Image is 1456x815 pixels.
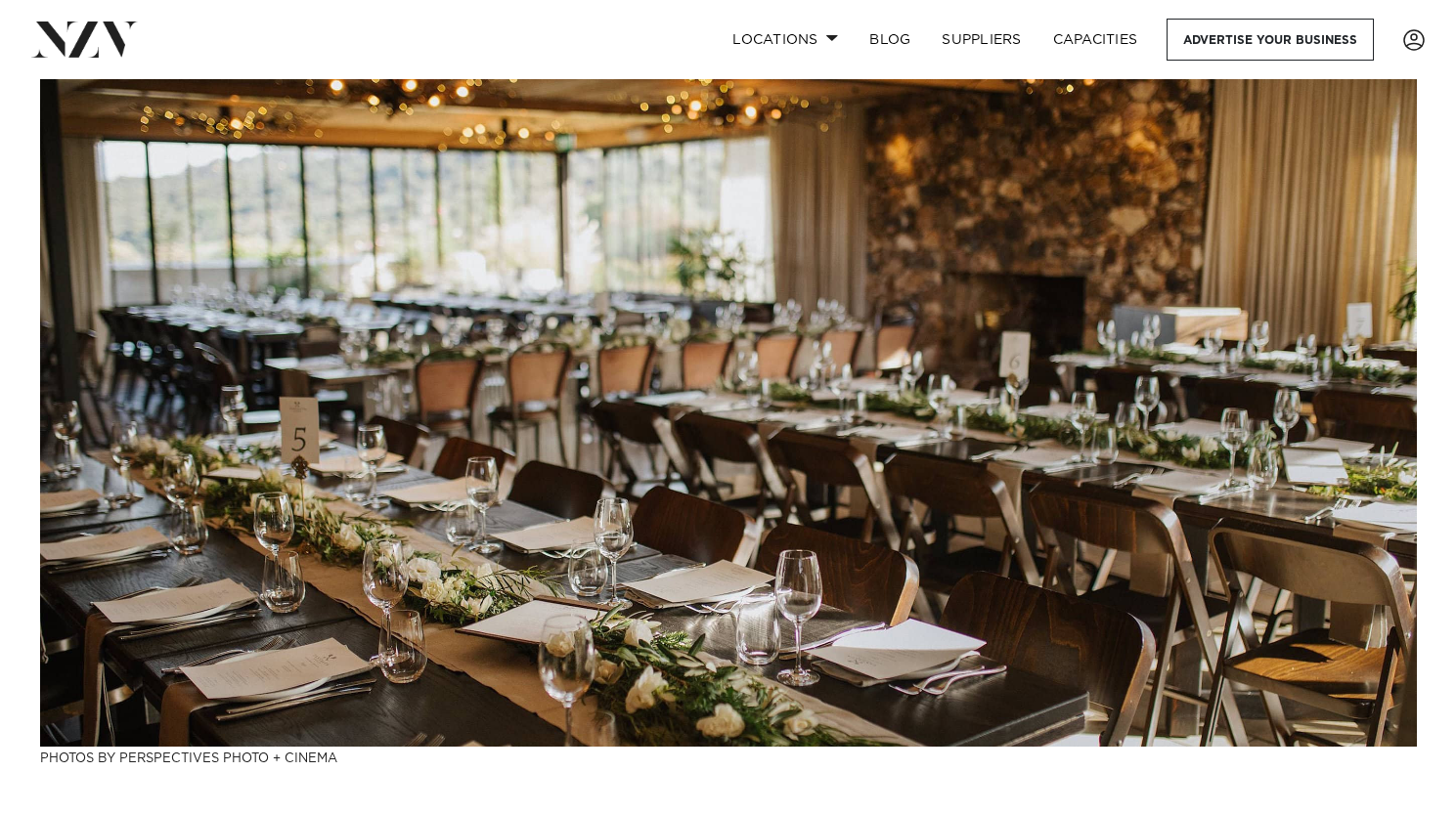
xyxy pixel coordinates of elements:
a: SUPPLIERS [926,19,1037,61]
img: Waiheke Wedding Venues - The Top Venues [40,79,1417,747]
a: Capacities [1037,19,1154,61]
a: Advertise your business [1167,19,1374,61]
a: Locations [717,19,854,61]
a: BLOG [854,19,926,61]
img: nzv-logo.png [31,21,138,57]
h3: Photos by Perspectives Photo + Cinema [40,747,1417,767]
